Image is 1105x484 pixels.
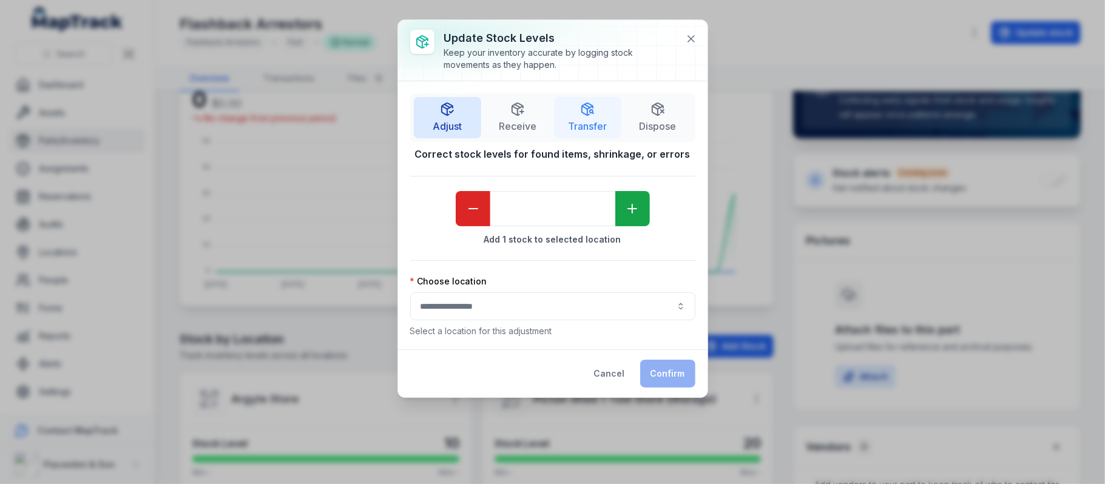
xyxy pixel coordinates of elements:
span: Receive [499,119,536,133]
button: Dispose [624,97,692,138]
strong: Correct stock levels for found items, shrinkage, or errors [410,147,695,161]
span: Dispose [639,119,676,133]
p: Select a location for this adjustment [410,325,695,337]
strong: Add 1 stock to selected location [410,234,695,246]
span: Adjust [433,119,462,133]
div: Keep your inventory accurate by logging stock movements as they happen. [444,47,676,71]
h3: Update stock levels [444,30,676,47]
button: Cancel [584,360,635,388]
label: Choose location [410,275,487,287]
button: Receive [484,97,552,138]
span: Transfer [568,119,607,133]
button: Adjust [414,97,482,138]
input: undefined-form-item-label [490,191,615,226]
button: Transfer [554,97,622,138]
